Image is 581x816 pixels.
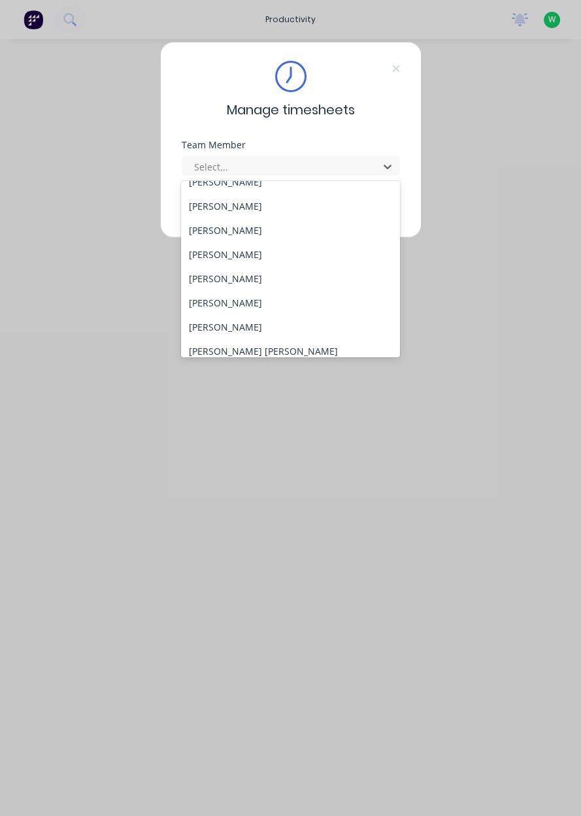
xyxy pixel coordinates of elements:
[181,267,400,291] div: [PERSON_NAME]
[181,291,400,315] div: [PERSON_NAME]
[181,339,400,363] div: [PERSON_NAME] [PERSON_NAME]
[227,100,355,120] span: Manage timesheets
[181,218,400,242] div: [PERSON_NAME]
[181,242,400,267] div: [PERSON_NAME]
[182,140,400,150] div: Team Member
[181,315,400,339] div: [PERSON_NAME]
[181,170,400,194] div: [PERSON_NAME]
[181,194,400,218] div: [PERSON_NAME]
